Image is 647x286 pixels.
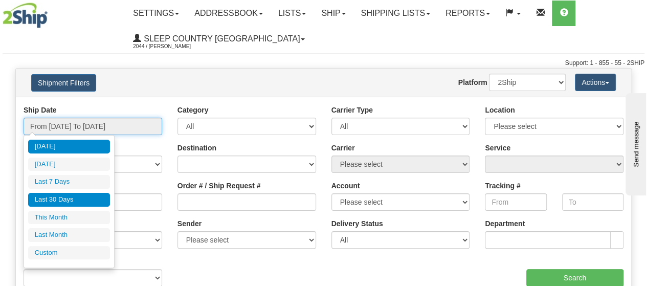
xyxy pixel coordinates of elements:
[177,218,202,229] label: Sender
[485,193,546,211] input: From
[133,41,210,52] span: 2044 / [PERSON_NAME]
[28,175,110,189] li: Last 7 Days
[575,74,616,91] button: Actions
[28,140,110,153] li: [DATE]
[331,181,360,191] label: Account
[485,218,525,229] label: Department
[485,105,515,115] label: Location
[331,105,373,115] label: Carrier Type
[177,105,209,115] label: Category
[125,1,187,26] a: Settings
[28,246,110,260] li: Custom
[623,91,646,195] iframe: chat widget
[125,26,313,52] a: Sleep Country [GEOGRAPHIC_DATA] 2044 / [PERSON_NAME]
[314,1,353,26] a: Ship
[485,143,510,153] label: Service
[8,9,95,16] div: Send message
[28,228,110,242] li: Last Month
[28,211,110,225] li: This Month
[187,1,271,26] a: Addressbook
[28,193,110,207] li: Last 30 Days
[438,1,498,26] a: Reports
[331,218,383,229] label: Delivery Status
[271,1,314,26] a: Lists
[458,77,487,87] label: Platform
[485,181,520,191] label: Tracking #
[3,3,48,28] img: logo2044.jpg
[28,158,110,171] li: [DATE]
[24,105,57,115] label: Ship Date
[353,1,438,26] a: Shipping lists
[331,143,355,153] label: Carrier
[3,59,644,68] div: Support: 1 - 855 - 55 - 2SHIP
[31,74,96,92] button: Shipment Filters
[177,181,261,191] label: Order # / Ship Request #
[562,193,623,211] input: To
[177,143,216,153] label: Destination
[141,34,300,43] span: Sleep Country [GEOGRAPHIC_DATA]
